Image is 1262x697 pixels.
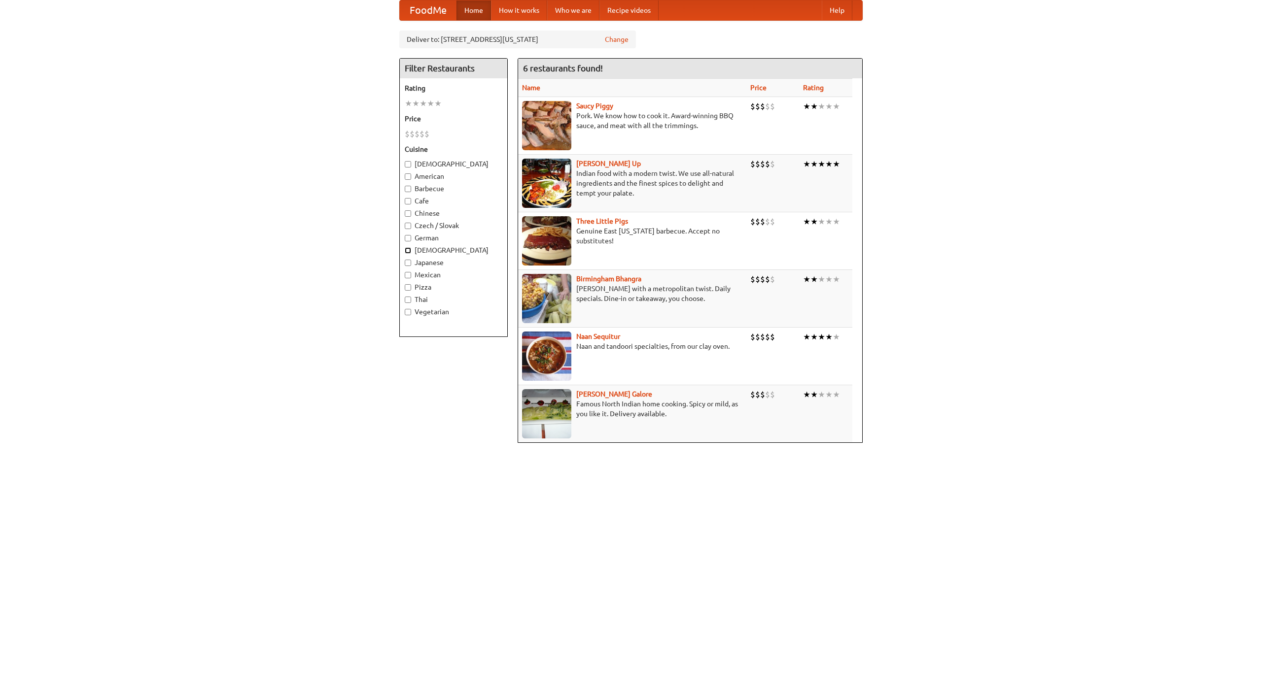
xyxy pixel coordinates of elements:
[770,274,775,285] li: $
[833,332,840,342] li: ★
[755,159,760,169] li: $
[412,98,420,109] li: ★
[803,274,810,285] li: ★
[522,332,571,381] img: naansequitur.jpg
[825,216,833,227] li: ★
[405,171,502,181] label: American
[760,216,765,227] li: $
[810,159,818,169] li: ★
[576,102,613,110] a: Saucy Piggy
[522,284,742,303] p: [PERSON_NAME] with a metropolitan twist. Daily specials. Dine-in or takeaway, you choose.
[405,260,411,266] input: Japanese
[576,390,652,398] a: [PERSON_NAME] Galore
[750,216,755,227] li: $
[434,98,442,109] li: ★
[605,34,629,44] a: Change
[818,159,825,169] li: ★
[750,159,755,169] li: $
[755,332,760,342] li: $
[405,233,502,243] label: German
[818,389,825,400] li: ★
[822,0,852,20] a: Help
[405,184,502,194] label: Barbecue
[410,129,415,139] li: $
[803,216,810,227] li: ★
[770,332,775,342] li: $
[803,101,810,112] li: ★
[522,274,571,323] img: bhangra.jpg
[760,101,765,112] li: $
[810,216,818,227] li: ★
[405,221,502,231] label: Czech / Slovak
[765,332,770,342] li: $
[770,101,775,112] li: $
[755,216,760,227] li: $
[405,284,411,291] input: Pizza
[522,101,571,150] img: saucy.jpg
[405,295,502,304] label: Thai
[522,399,742,419] p: Famous North Indian home cooking. Spicy or mild, as you like it. Delivery available.
[765,159,770,169] li: $
[833,389,840,400] li: ★
[405,272,411,278] input: Mexican
[576,275,641,283] a: Birmingham Bhangra
[825,332,833,342] li: ★
[825,101,833,112] li: ★
[405,144,502,154] h5: Cuisine
[765,101,770,112] li: $
[400,59,507,78] h4: Filter Restaurants
[755,274,760,285] li: $
[576,217,628,225] b: Three Little Pigs
[755,101,760,112] li: $
[803,84,824,92] a: Rating
[522,341,742,351] p: Naan and tandoori specialties, from our clay oven.
[765,389,770,400] li: $
[810,274,818,285] li: ★
[750,389,755,400] li: $
[405,161,411,167] input: [DEMOGRAPHIC_DATA]
[760,274,765,285] li: $
[750,274,755,285] li: $
[750,84,767,92] a: Price
[818,332,825,342] li: ★
[420,98,427,109] li: ★
[522,226,742,246] p: Genuine East [US_STATE] barbecue. Accept no substitutes!
[405,83,502,93] h5: Rating
[833,274,840,285] li: ★
[833,216,840,227] li: ★
[576,332,620,340] a: Naan Sequitur
[833,101,840,112] li: ★
[810,332,818,342] li: ★
[405,223,411,229] input: Czech / Slovak
[803,159,810,169] li: ★
[427,98,434,109] li: ★
[818,101,825,112] li: ★
[755,389,760,400] li: $
[825,159,833,169] li: ★
[405,282,502,292] label: Pizza
[405,309,411,315] input: Vegetarian
[399,31,636,48] div: Deliver to: [STREET_ADDRESS][US_STATE]
[750,332,755,342] li: $
[405,173,411,180] input: American
[576,160,641,167] a: [PERSON_NAME] Up
[400,0,456,20] a: FoodMe
[405,208,502,218] label: Chinese
[405,98,412,109] li: ★
[818,274,825,285] li: ★
[833,159,840,169] li: ★
[765,216,770,227] li: $
[405,198,411,204] input: Cafe
[522,216,571,266] img: littlepigs.jpg
[420,129,424,139] li: $
[760,159,765,169] li: $
[803,389,810,400] li: ★
[415,129,420,139] li: $
[522,84,540,92] a: Name
[818,216,825,227] li: ★
[405,247,411,254] input: [DEMOGRAPHIC_DATA]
